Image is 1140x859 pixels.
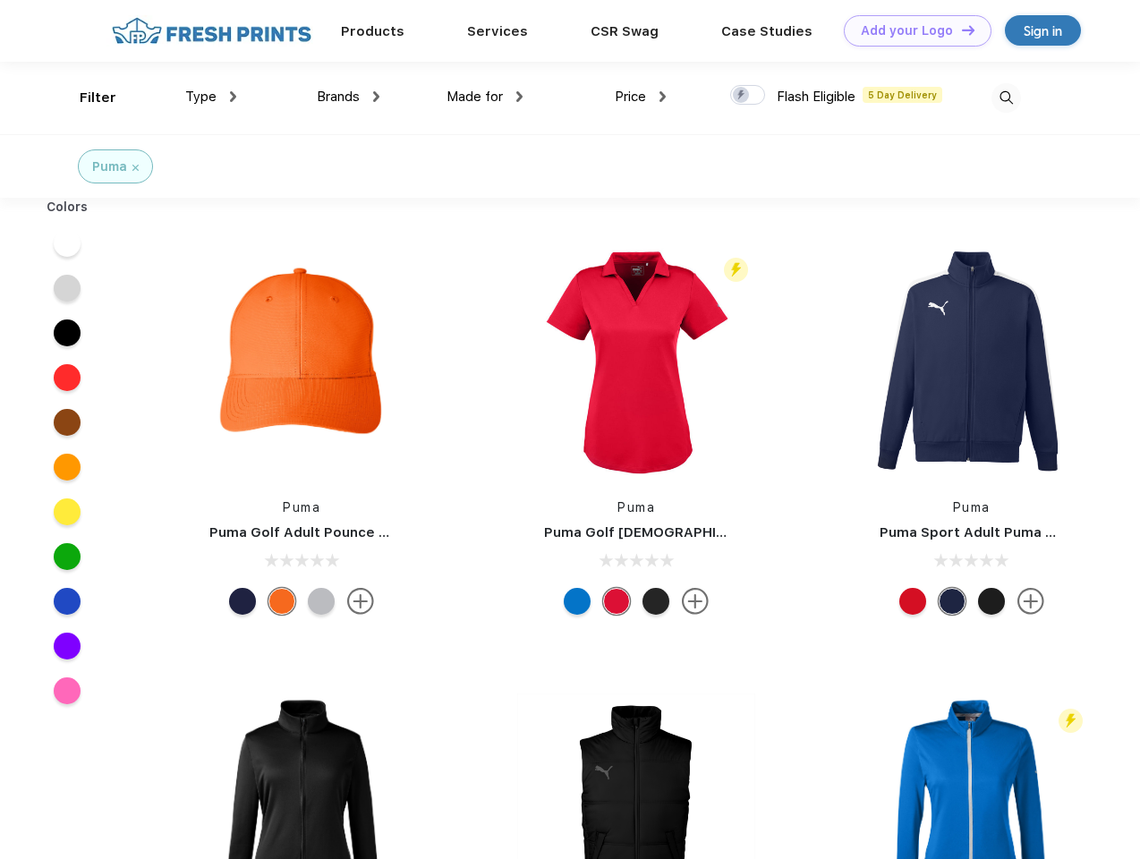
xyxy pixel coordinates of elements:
[853,242,1091,481] img: func=resize&h=266
[962,25,974,35] img: DT
[1005,15,1081,46] a: Sign in
[132,165,139,171] img: filter_cancel.svg
[777,89,855,105] span: Flash Eligible
[1024,21,1062,41] div: Sign in
[516,91,523,102] img: dropdown.png
[991,83,1021,113] img: desktop_search.svg
[953,500,991,515] a: Puma
[517,242,755,481] img: func=resize&h=266
[106,15,317,47] img: fo%20logo%202.webp
[544,524,876,540] a: Puma Golf [DEMOGRAPHIC_DATA]' Icon Golf Polo
[283,500,320,515] a: Puma
[373,91,379,102] img: dropdown.png
[978,588,1005,615] div: Puma Black
[447,89,503,105] span: Made for
[185,89,217,105] span: Type
[617,500,655,515] a: Puma
[591,23,659,39] a: CSR Swag
[642,588,669,615] div: Puma Black
[659,91,666,102] img: dropdown.png
[682,588,709,615] img: more.svg
[1059,709,1083,733] img: flash_active_toggle.svg
[229,588,256,615] div: Peacoat
[230,91,236,102] img: dropdown.png
[80,88,116,108] div: Filter
[603,588,630,615] div: High Risk Red
[863,87,942,103] span: 5 Day Delivery
[899,588,926,615] div: High Risk Red
[861,23,953,38] div: Add your Logo
[308,588,335,615] div: Quarry
[33,198,102,217] div: Colors
[183,242,421,481] img: func=resize&h=266
[341,23,404,39] a: Products
[317,89,360,105] span: Brands
[1017,588,1044,615] img: more.svg
[268,588,295,615] div: Vibrant Orange
[467,23,528,39] a: Services
[724,258,748,282] img: flash_active_toggle.svg
[564,588,591,615] div: Lapis Blue
[209,524,483,540] a: Puma Golf Adult Pounce Adjustable Cap
[347,588,374,615] img: more.svg
[939,588,966,615] div: Peacoat
[615,89,646,105] span: Price
[92,157,127,176] div: Puma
